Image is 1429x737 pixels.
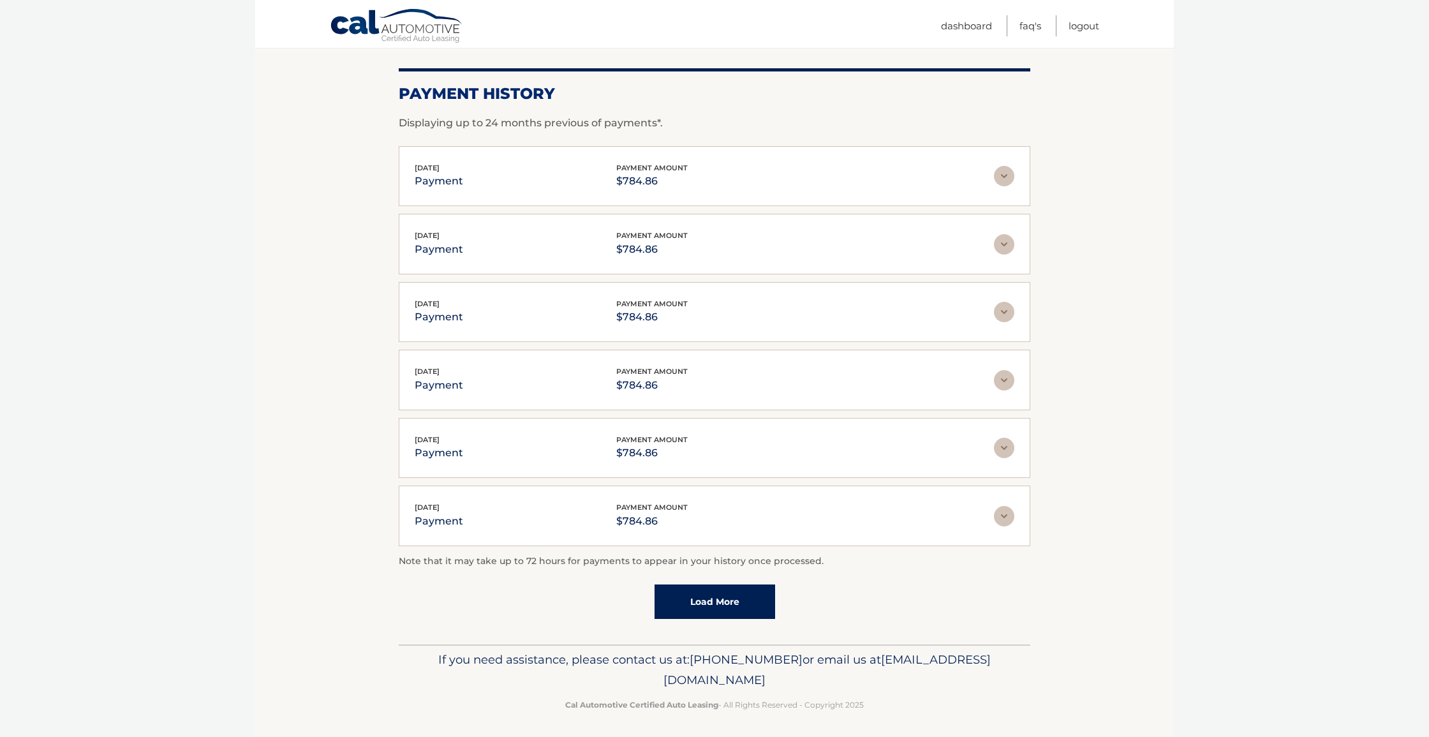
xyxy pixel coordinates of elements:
img: accordion-rest.svg [994,438,1014,458]
p: payment [415,241,463,258]
p: - All Rights Reserved - Copyright 2025 [407,698,1022,711]
h2: Payment History [399,84,1030,103]
span: payment amount [616,163,688,172]
p: $784.86 [616,241,688,258]
a: Load More [655,584,775,619]
p: $784.86 [616,512,688,530]
p: payment [415,308,463,326]
img: accordion-rest.svg [994,506,1014,526]
a: Logout [1069,15,1099,36]
p: payment [415,512,463,530]
span: [DATE] [415,231,440,240]
p: If you need assistance, please contact us at: or email us at [407,650,1022,690]
p: $784.86 [616,172,688,190]
p: $784.86 [616,308,688,326]
img: accordion-rest.svg [994,234,1014,255]
p: $784.86 [616,376,688,394]
p: $784.86 [616,444,688,462]
span: [PHONE_NUMBER] [690,652,803,667]
p: payment [415,172,463,190]
p: payment [415,376,463,394]
span: payment amount [616,299,688,308]
img: accordion-rest.svg [994,166,1014,186]
a: Cal Automotive [330,8,464,45]
a: Dashboard [941,15,992,36]
span: [DATE] [415,163,440,172]
span: payment amount [616,435,688,444]
img: accordion-rest.svg [994,302,1014,322]
span: [DATE] [415,503,440,512]
p: Displaying up to 24 months previous of payments*. [399,115,1030,131]
span: [DATE] [415,367,440,376]
a: FAQ's [1019,15,1041,36]
span: payment amount [616,231,688,240]
p: Note that it may take up to 72 hours for payments to appear in your history once processed. [399,554,1030,569]
strong: Cal Automotive Certified Auto Leasing [565,700,718,710]
span: [DATE] [415,435,440,444]
span: [DATE] [415,299,440,308]
p: payment [415,444,463,462]
span: payment amount [616,503,688,512]
span: payment amount [616,367,688,376]
img: accordion-rest.svg [994,370,1014,391]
